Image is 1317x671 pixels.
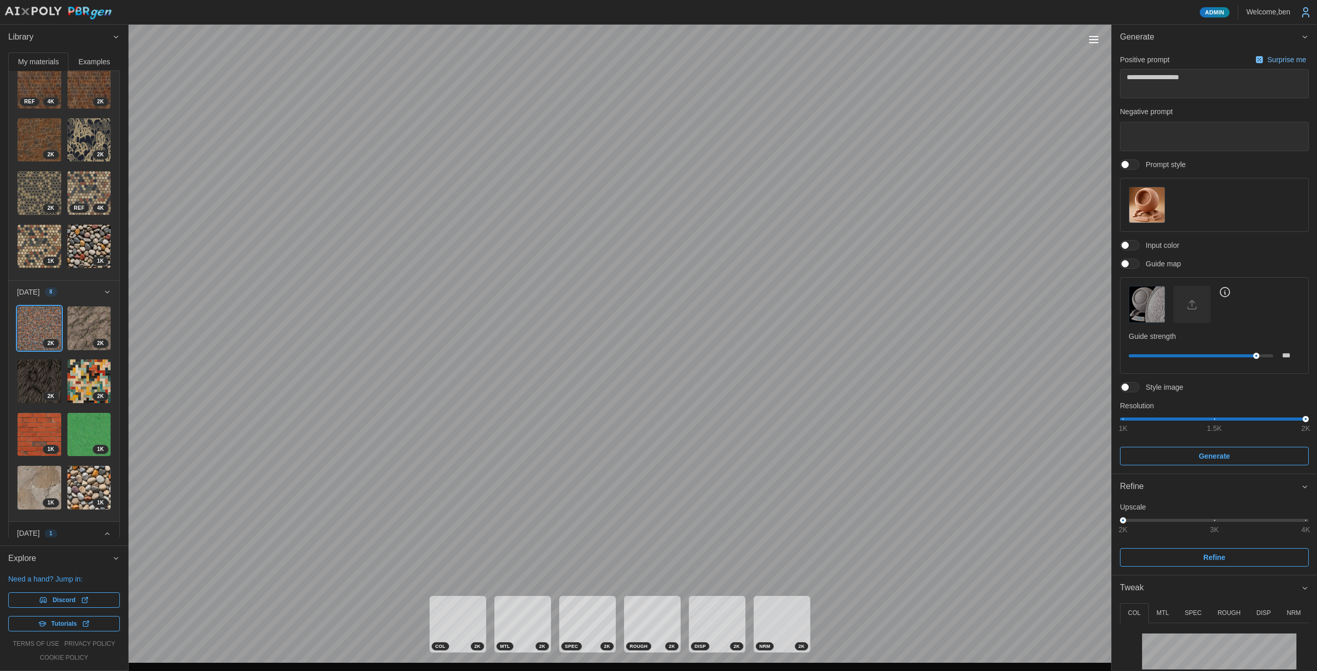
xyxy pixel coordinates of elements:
[67,171,111,215] img: 3OH8dOOcLztmL0gIbVeh
[1256,609,1271,618] p: DISP
[734,643,740,650] span: 2 K
[1140,240,1179,250] span: Input color
[1120,480,1301,493] div: Refine
[40,654,88,662] a: cookie policy
[604,643,610,650] span: 2 K
[500,643,510,650] span: MTL
[1203,549,1225,566] span: Refine
[1112,474,1317,499] button: Refine
[1112,499,1317,575] div: Refine
[47,499,54,507] span: 1 K
[47,257,54,265] span: 1 K
[51,616,77,631] span: Tutorials
[67,225,111,268] img: YxssYRIZkHV5myLvHj3a
[1156,609,1169,618] p: MTL
[52,593,76,607] span: Discord
[1140,259,1181,269] span: Guide map
[17,171,61,215] img: QCi17TOVhXxFJeKn2Cfk
[74,204,85,212] span: REF
[17,466,61,510] img: oxDmfZJz7FZSMmrcnOfU
[695,643,706,650] span: DISP
[67,412,112,457] a: vFkMWn5QEnK99mBZCYbX1K
[18,58,59,65] span: My materials
[8,574,120,584] p: Need a hand? Jump in:
[47,98,54,106] span: 4 K
[1087,32,1101,47] button: Toggle viewport controls
[64,640,115,648] a: privacy policy
[67,465,112,510] a: rFJ8jqiWa4jcU3iV9a8T1K
[67,118,111,162] img: 1vXLSweGIcjDdiMKpgYm
[539,643,545,650] span: 2 K
[1112,575,1317,601] button: Tweak
[97,499,104,507] span: 1 K
[17,118,62,162] a: baI6HOqcN2N0kLHV6HEe2K
[474,643,480,650] span: 2 K
[67,359,111,403] img: Lot5JXRBg5CGpDov1Lct
[13,640,59,648] a: terms of use
[17,225,61,268] img: PivPJkOK2vv06AM9d33M
[17,65,61,109] img: smnVoxqbWJYfIjVkIeSk
[1268,55,1308,65] p: Surprise me
[97,339,104,348] span: 2 K
[1247,7,1290,17] p: Welcome, ben
[97,204,104,212] span: 4 K
[1129,187,1165,223] img: Prompt style
[630,643,648,650] span: ROUGH
[1253,52,1309,67] button: Surprise me
[1128,609,1141,618] p: COL
[1185,609,1202,618] p: SPEC
[1120,447,1309,465] button: Generate
[8,546,112,571] span: Explore
[47,392,54,401] span: 2 K
[17,224,62,269] a: PivPJkOK2vv06AM9d33M1K
[79,58,110,65] span: Examples
[67,171,112,215] a: 3OH8dOOcLztmL0gIbVeh4KREF
[17,413,61,457] img: Fo0AmR2Em6kx9eQmZr1U
[17,412,62,457] a: Fo0AmR2Em6kx9eQmZr1U1K
[8,616,120,631] a: Tutorials
[97,98,104,106] span: 2 K
[49,530,52,538] span: 1
[67,413,111,457] img: vFkMWn5QEnK99mBZCYbX
[1129,286,1165,322] img: Guide map
[17,528,40,538] p: [DATE]
[47,151,54,159] span: 2 K
[435,643,446,650] span: COL
[17,359,61,403] img: cJ6GNwa3zlc55ZIsjlj0
[17,306,62,351] a: p5mZQR559dmtuGU6pMPl2K
[49,288,52,296] span: 8
[47,339,54,348] span: 2 K
[1120,106,1309,117] p: Negative prompt
[97,392,104,401] span: 2 K
[1140,159,1186,170] span: Prompt style
[9,62,119,280] div: [DATE]8
[1129,286,1165,322] button: Guide map
[17,359,62,404] a: cJ6GNwa3zlc55ZIsjlj02K
[1120,502,1309,512] p: Upscale
[17,465,62,510] a: oxDmfZJz7FZSMmrcnOfU1K
[1205,8,1224,17] span: Admin
[1120,548,1309,567] button: Refine
[759,643,770,650] span: NRM
[1140,382,1183,392] span: Style image
[67,359,112,404] a: Lot5JXRBg5CGpDov1Lct2K
[4,6,112,20] img: AIxPoly PBRgen
[17,287,40,297] p: [DATE]
[1287,609,1301,618] p: NRM
[97,151,104,159] span: 2 K
[47,204,54,212] span: 2 K
[798,643,805,650] span: 2 K
[24,98,35,106] span: REF
[1218,609,1241,618] p: ROUGH
[17,65,62,110] a: smnVoxqbWJYfIjVkIeSk4KREF
[9,281,119,303] button: [DATE]8
[1120,55,1169,65] p: Positive prompt
[9,303,119,521] div: [DATE]8
[8,25,112,50] span: Library
[17,306,61,350] img: p5mZQR559dmtuGU6pMPl
[8,592,120,608] a: Discord
[67,306,111,350] img: LnDkSaN7ep7sY6LP2SDh
[9,522,119,545] button: [DATE]1
[17,171,62,215] a: QCi17TOVhXxFJeKn2Cfk2K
